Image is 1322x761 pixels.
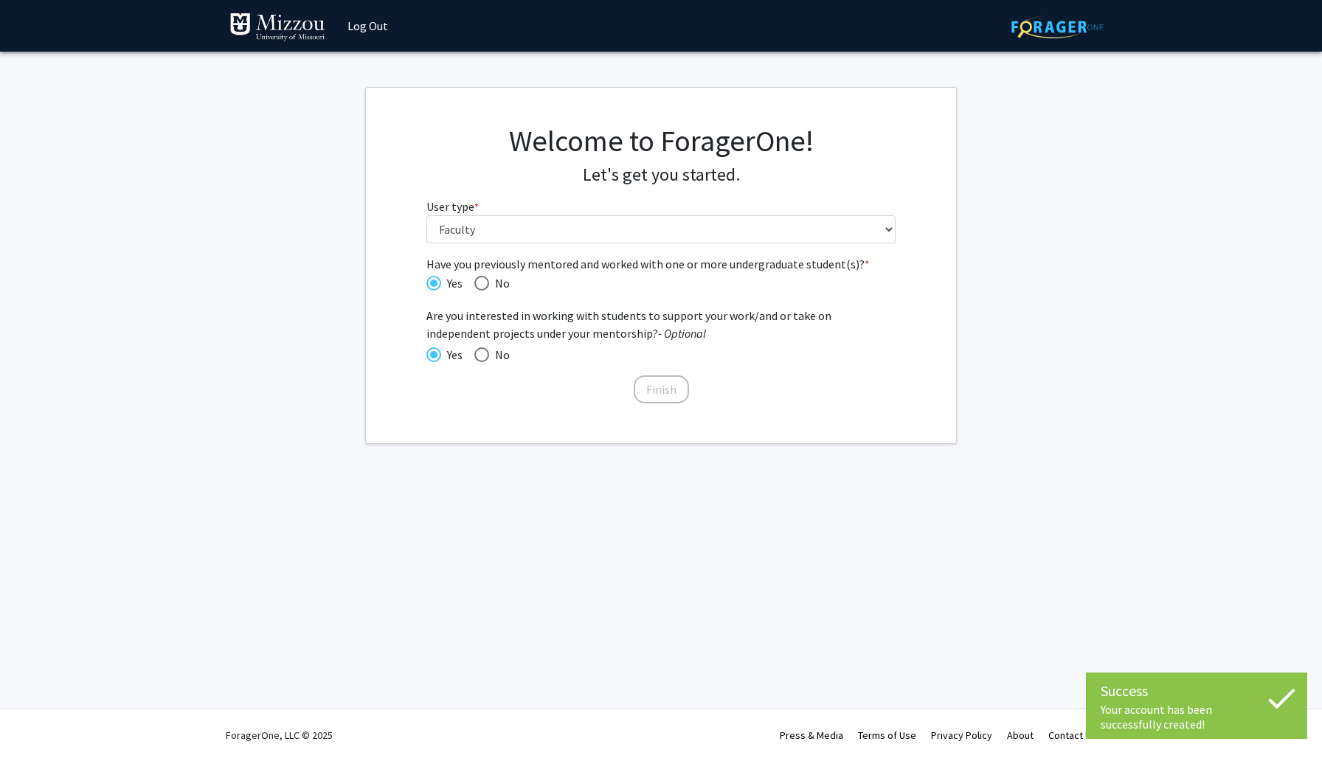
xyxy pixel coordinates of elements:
span: Yes [441,346,463,364]
span: Are you interested in working with students to support your work/and or take on independent proje... [426,307,896,342]
span: No [489,274,510,292]
span: Have you previously mentored and worked with one or more undergraduate student(s)? [426,255,896,273]
mat-radio-group: Have you previously mentored and worked with one or more undergraduate student(s)? [426,273,896,292]
h1: Welcome to ForagerOne! [426,123,896,159]
iframe: Chat [11,695,63,750]
a: Press & Media [780,729,843,742]
a: Privacy Policy [931,729,992,742]
label: User type [426,198,479,215]
div: Your account has been successfully created! [1101,702,1292,732]
div: ForagerOne, LLC © 2025 [226,709,333,761]
img: ForagerOne Logo [1011,15,1104,38]
img: University of Missouri Logo [229,13,325,42]
button: Finish [634,375,689,403]
i: - Optional [658,326,706,341]
span: No [489,346,510,364]
h4: Let's get you started. [426,164,896,186]
a: Terms of Use [858,729,916,742]
a: About [1007,729,1034,742]
a: Contact Us [1048,729,1096,742]
div: Success [1101,680,1292,702]
span: Yes [441,274,463,292]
